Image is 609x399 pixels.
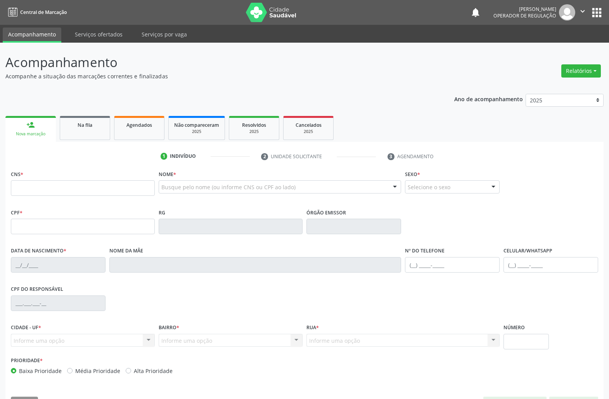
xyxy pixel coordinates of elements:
[11,295,106,311] input: ___.___.___-__
[69,28,128,41] a: Serviços ofertados
[3,28,61,43] a: Acompanhamento
[503,257,598,273] input: (__) _____-_____
[19,367,62,375] label: Baixa Prioridade
[306,207,346,219] label: Órgão emissor
[5,72,424,80] p: Acompanhe a situação das marcações correntes e finalizadas
[159,168,176,180] label: Nome
[503,322,525,334] label: Número
[306,322,319,334] label: Rua
[11,131,50,137] div: Nova marcação
[20,9,67,16] span: Central de Marcação
[242,122,266,128] span: Resolvidos
[136,28,192,41] a: Serviços por vaga
[405,168,420,180] label: Sexo
[11,322,41,334] label: Cidade - UF
[405,245,445,257] label: Nº do Telefone
[559,4,575,21] img: img
[408,183,450,191] span: Selecione o sexo
[11,245,66,257] label: Data de nascimento
[11,355,43,367] label: Prioridade
[575,4,590,21] button: 
[590,6,604,19] button: apps
[174,122,219,128] span: Não compareceram
[561,64,601,78] button: Relatórios
[161,183,296,191] span: Busque pelo nome (ou informe CNS ou CPF ao lado)
[11,168,23,180] label: CNS
[159,322,179,334] label: Bairro
[5,6,67,19] a: Central de Marcação
[289,129,328,135] div: 2025
[134,367,173,375] label: Alta Prioridade
[161,153,168,160] div: 1
[126,122,152,128] span: Agendados
[235,129,273,135] div: 2025
[159,207,165,219] label: RG
[170,153,196,160] div: Indivíduo
[11,207,22,219] label: CPF
[174,129,219,135] div: 2025
[11,257,106,273] input: __/__/____
[405,257,500,273] input: (__) _____-_____
[296,122,322,128] span: Cancelados
[75,367,120,375] label: Média Prioridade
[470,7,481,18] button: notifications
[5,53,424,72] p: Acompanhamento
[109,245,143,257] label: Nome da mãe
[493,12,556,19] span: Operador de regulação
[454,94,523,104] p: Ano de acompanhamento
[503,245,552,257] label: Celular/WhatsApp
[578,7,587,16] i: 
[11,283,63,295] label: CPF do responsável
[493,6,556,12] div: [PERSON_NAME]
[26,121,35,129] div: person_add
[78,122,92,128] span: Na fila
